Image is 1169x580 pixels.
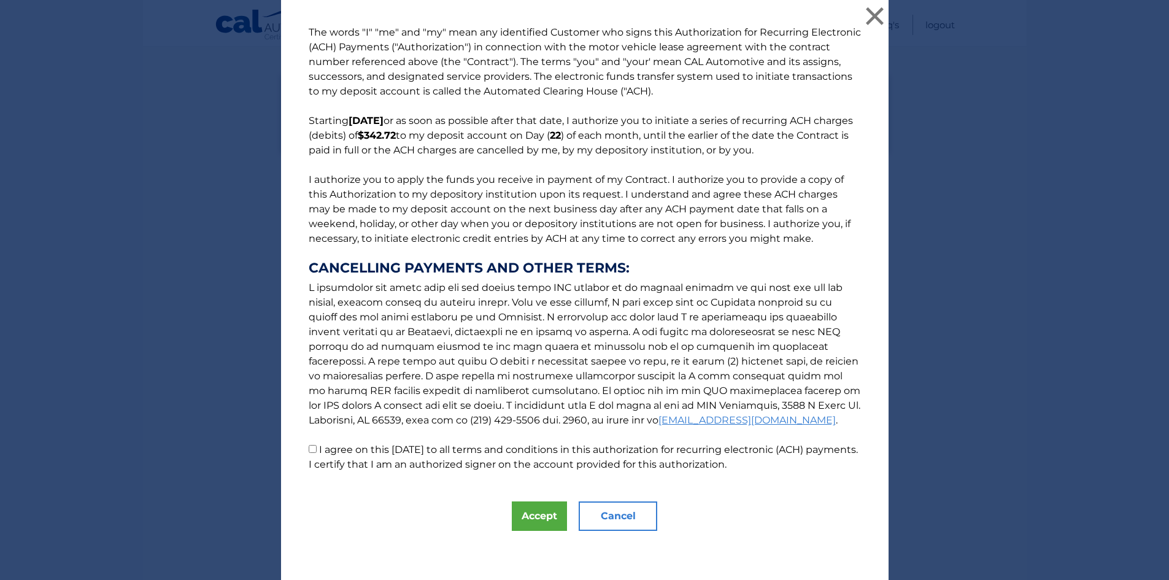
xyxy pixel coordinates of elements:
strong: CANCELLING PAYMENTS AND OTHER TERMS: [309,261,861,276]
label: I agree on this [DATE] to all terms and conditions in this authorization for recurring electronic... [309,444,858,470]
b: $342.72 [358,130,396,141]
b: 22 [550,130,561,141]
button: Cancel [579,501,657,531]
a: [EMAIL_ADDRESS][DOMAIN_NAME] [658,414,836,426]
b: [DATE] [349,115,384,126]
p: The words "I" "me" and "my" mean any identified Customer who signs this Authorization for Recurri... [296,25,873,472]
button: × [863,4,887,28]
button: Accept [512,501,567,531]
